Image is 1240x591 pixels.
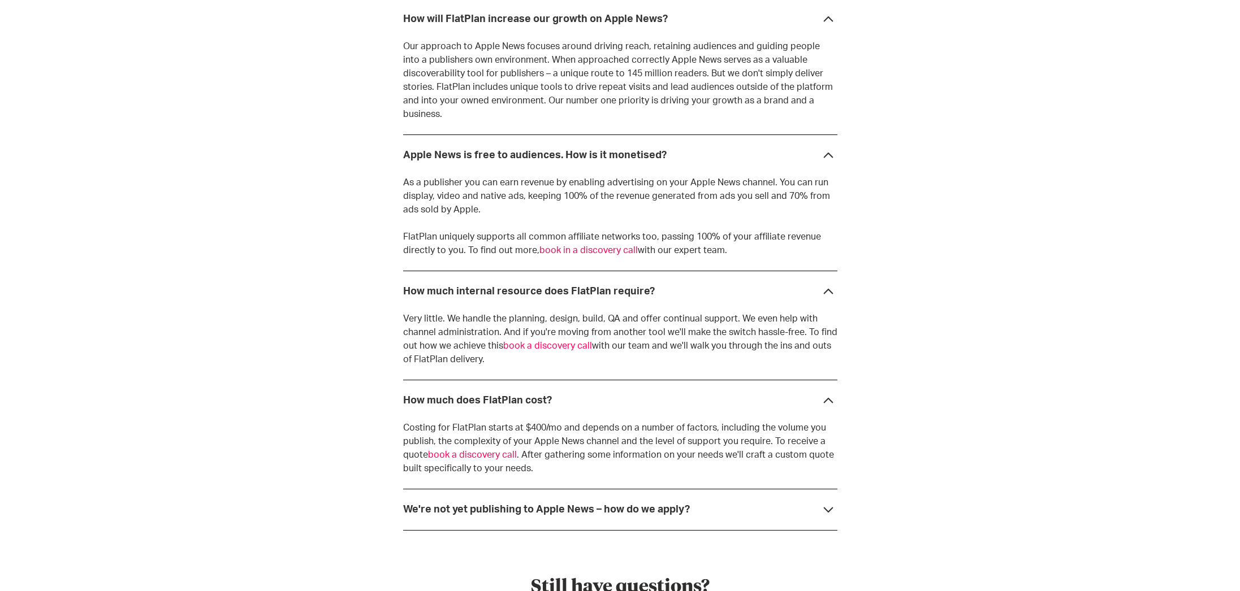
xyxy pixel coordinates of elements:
div: Apple News is free to audiences. How is it monetised? [403,150,667,161]
a: book a discovery call [503,341,592,350]
div: How much internal resource does FlatPlan require? [403,286,655,297]
a: book in a discovery call [539,246,638,255]
strong: We're not yet publishing to Apple News – how do we apply? [403,505,690,515]
p: Costing for FlatPlan starts at $400/mo and depends on a number of factors, including the volume y... [403,421,837,475]
a: book a discovery call [428,450,517,459]
p: As a publisher you can earn revenue by enabling advertising on your Apple News channel. You can r... [403,176,837,257]
div: How will FlatPlan increase our growth on Apple News? [403,14,668,25]
p: Our approach to Apple News focuses around driving reach, retaining audiences and guiding people i... [403,40,837,121]
p: Very little. We handle the planning, design, build, QA and offer continual support. We even help ... [403,312,837,366]
strong: How much does FlatPlan cost? [403,396,552,406]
